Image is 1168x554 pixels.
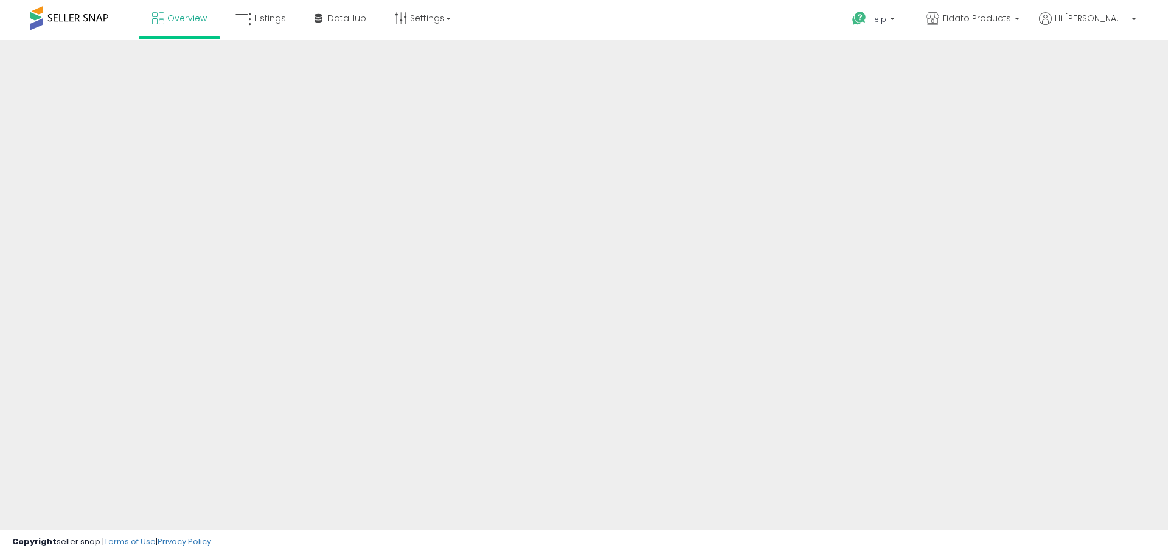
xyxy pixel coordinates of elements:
[167,12,207,24] span: Overview
[843,2,907,40] a: Help
[12,536,211,548] div: seller snap | |
[328,12,366,24] span: DataHub
[12,536,57,547] strong: Copyright
[158,536,211,547] a: Privacy Policy
[942,12,1011,24] span: Fidato Products
[104,536,156,547] a: Terms of Use
[870,14,886,24] span: Help
[1039,12,1136,40] a: Hi [PERSON_NAME]
[852,11,867,26] i: Get Help
[1055,12,1128,24] span: Hi [PERSON_NAME]
[254,12,286,24] span: Listings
